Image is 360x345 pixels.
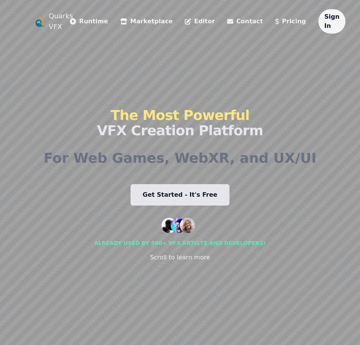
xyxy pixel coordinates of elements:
h2: For Web Games, WebXR, and UX/UI [44,151,316,166]
div: Scroll to learn more [150,253,210,262]
img: customer 2 [171,218,186,233]
a: Pricing [275,17,306,26]
a: Contact [227,17,263,26]
a: Sign In [324,13,340,29]
a: Marketplace [120,17,173,26]
a: Get Started - It's Free [131,184,230,206]
h1: VFX Creation Platform [97,108,263,138]
a: Editor [185,17,215,26]
span: The Most Powerful [111,107,250,123]
img: customer 1 [161,218,177,233]
img: customer 3 [180,218,195,233]
div: Already used by 500+ vfx artists and developers! [94,239,266,247]
a: Quarks VFX [49,11,73,32]
a: Runtime [70,17,108,26]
